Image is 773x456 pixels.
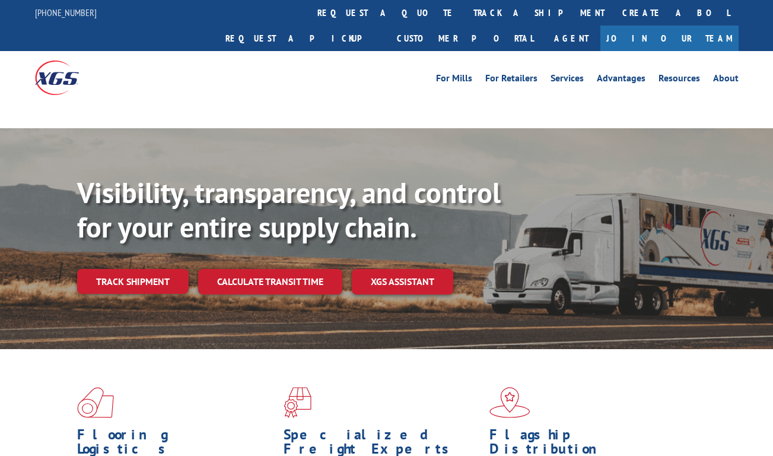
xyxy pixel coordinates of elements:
a: About [713,74,739,87]
a: Agent [542,26,600,51]
a: Customer Portal [388,26,542,51]
b: Visibility, transparency, and control for your entire supply chain. [77,174,501,245]
a: For Mills [436,74,472,87]
a: Request a pickup [217,26,388,51]
a: Track shipment [77,269,189,294]
a: [PHONE_NUMBER] [35,7,97,18]
a: Resources [659,74,700,87]
a: XGS ASSISTANT [352,269,453,294]
a: For Retailers [485,74,537,87]
img: xgs-icon-flagship-distribution-model-red [489,387,530,418]
a: Join Our Team [600,26,739,51]
img: xgs-icon-total-supply-chain-intelligence-red [77,387,114,418]
a: Advantages [597,74,645,87]
img: xgs-icon-focused-on-flooring-red [284,387,311,418]
a: Services [551,74,584,87]
a: Calculate transit time [198,269,342,294]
